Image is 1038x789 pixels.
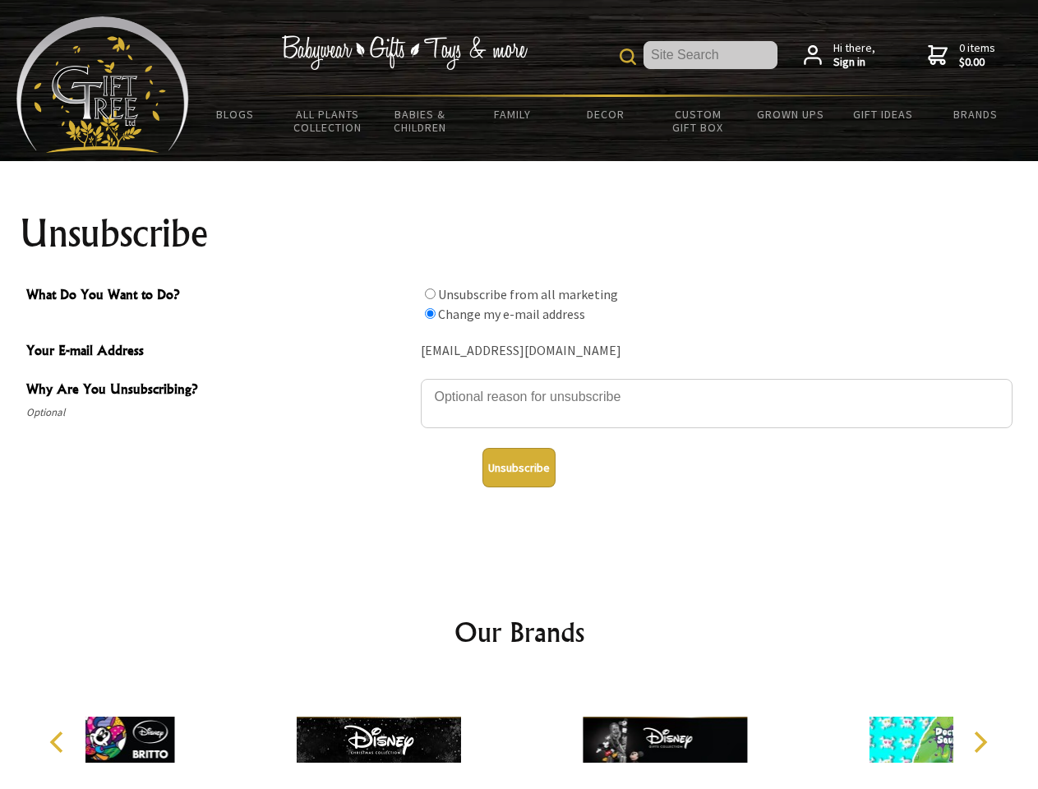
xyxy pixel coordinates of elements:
input: Site Search [644,41,777,69]
span: What Do You Want to Do? [26,284,413,308]
img: Babywear - Gifts - Toys & more [281,35,528,70]
textarea: Why Are You Unsubscribing? [421,379,1013,428]
h1: Unsubscribe [20,214,1019,253]
a: Family [467,97,560,131]
img: Babyware - Gifts - Toys and more... [16,16,189,153]
div: [EMAIL_ADDRESS][DOMAIN_NAME] [421,339,1013,364]
a: 0 items$0.00 [928,41,995,70]
input: What Do You Want to Do? [425,288,436,299]
a: Custom Gift Box [652,97,745,145]
label: Unsubscribe from all marketing [438,286,618,302]
button: Previous [41,724,77,760]
a: Brands [930,97,1022,131]
strong: Sign in [833,55,875,70]
a: Grown Ups [744,97,837,131]
span: Why Are You Unsubscribing? [26,379,413,403]
a: All Plants Collection [282,97,375,145]
h2: Our Brands [33,612,1006,652]
img: product search [620,48,636,65]
a: Hi there,Sign in [804,41,875,70]
span: 0 items [959,40,995,70]
a: Babies & Children [374,97,467,145]
label: Change my e-mail address [438,306,585,322]
strong: $0.00 [959,55,995,70]
a: BLOGS [189,97,282,131]
a: Decor [559,97,652,131]
a: Gift Ideas [837,97,930,131]
span: Hi there, [833,41,875,70]
button: Next [962,724,998,760]
span: Your E-mail Address [26,340,413,364]
button: Unsubscribe [482,448,556,487]
input: What Do You Want to Do? [425,308,436,319]
span: Optional [26,403,413,422]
